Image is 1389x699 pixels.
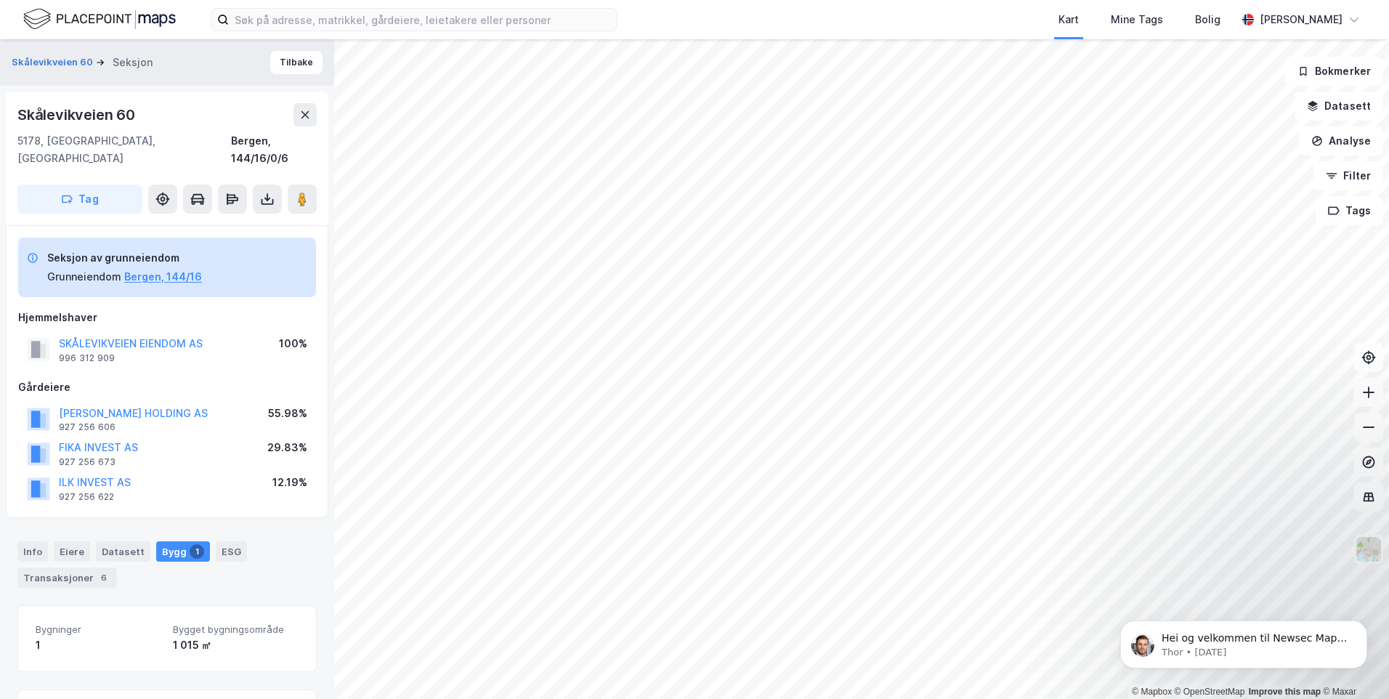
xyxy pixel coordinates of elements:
div: Bergen, 144/16/0/6 [231,132,317,167]
div: Hjemmelshaver [18,309,316,326]
button: Datasett [1295,92,1383,121]
div: Kart [1058,11,1079,28]
a: Mapbox [1132,687,1172,697]
div: Mine Tags [1111,11,1163,28]
div: 55.98% [268,405,307,422]
div: 996 312 909 [59,352,115,364]
button: Filter [1313,161,1383,190]
img: Z [1355,536,1382,563]
div: [PERSON_NAME] [1260,11,1343,28]
div: Gårdeiere [18,379,316,396]
div: Seksjon av grunneiendom [47,249,202,267]
div: Bygg [156,541,210,562]
input: Søk på adresse, matrikkel, gårdeiere, leietakere eller personer [229,9,617,31]
img: logo.f888ab2527a4732fd821a326f86c7f29.svg [23,7,176,32]
a: Improve this map [1249,687,1321,697]
a: OpenStreetMap [1175,687,1245,697]
span: Bygget bygningsområde [173,623,299,636]
div: Grunneiendom [47,268,121,286]
div: Datasett [96,541,150,562]
div: Eiere [54,541,90,562]
div: 1 [36,637,161,654]
div: Bolig [1195,11,1220,28]
button: Bergen, 144/16 [124,268,202,286]
div: 12.19% [272,474,307,491]
button: Tag [17,185,142,214]
div: 5178, [GEOGRAPHIC_DATA], [GEOGRAPHIC_DATA] [17,132,231,167]
button: Analyse [1299,126,1383,155]
div: 927 256 673 [59,456,116,468]
button: Tilbake [270,51,323,74]
div: Seksjon [113,54,153,71]
div: 927 256 606 [59,421,116,433]
div: 1 015 ㎡ [173,637,299,654]
div: 29.83% [267,439,307,456]
div: 927 256 622 [59,491,114,503]
div: 6 [97,570,111,585]
div: ESG [216,541,247,562]
div: Skålevikveien 60 [17,103,138,126]
button: Tags [1316,196,1383,225]
div: 1 [190,544,204,559]
iframe: Intercom notifications message [1098,590,1389,692]
button: Skålevikveien 60 [12,55,96,70]
button: Bokmerker [1285,57,1383,86]
div: 100% [279,335,307,352]
span: Bygninger [36,623,161,636]
div: Info [17,541,48,562]
div: Transaksjoner [17,567,117,588]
